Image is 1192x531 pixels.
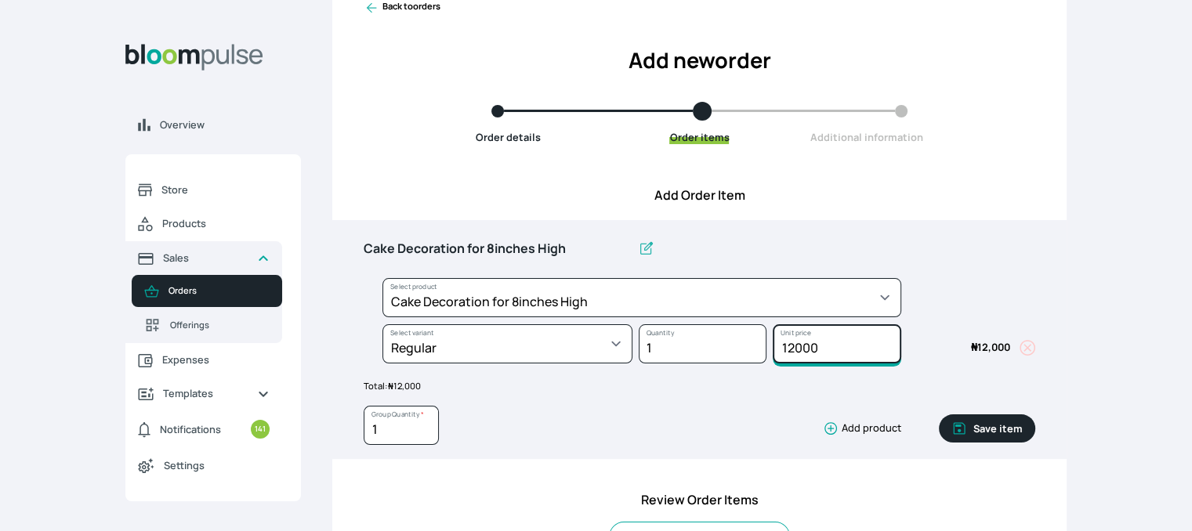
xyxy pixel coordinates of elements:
[164,458,270,473] span: Settings
[168,284,270,298] span: Orders
[125,44,263,70] img: Bloom Logo
[971,340,1010,354] span: 12,000
[132,307,282,343] a: Offerings
[125,207,282,241] a: Products
[160,422,221,437] span: Notifications
[125,377,282,410] a: Templates
[125,241,282,275] a: Sales
[476,130,541,144] span: Order details
[388,380,393,392] span: ₦
[364,490,1035,509] h4: Review Order Items
[162,216,270,231] span: Products
[125,343,282,377] a: Expenses
[163,251,245,265] span: Sales
[132,275,282,307] a: Orders
[364,45,1035,77] h2: Add new order
[163,386,245,401] span: Templates
[162,352,270,367] span: Expenses
[125,108,301,142] a: Overview
[125,448,282,482] a: Settings
[161,182,270,197] span: Store
[388,380,421,392] span: 12,000
[251,420,270,439] small: 141
[160,117,288,132] span: Overview
[939,414,1035,442] button: Save item
[810,130,923,144] span: Additional information
[125,410,282,448] a: Notifications141
[364,380,1035,393] p: Total:
[669,130,729,144] span: Order items
[364,233,632,265] input: Untitled group *
[125,173,282,207] a: Store
[332,186,1067,204] h4: Add Order Item
[170,319,270,332] span: Offerings
[817,421,901,436] button: Add product
[971,340,977,354] span: ₦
